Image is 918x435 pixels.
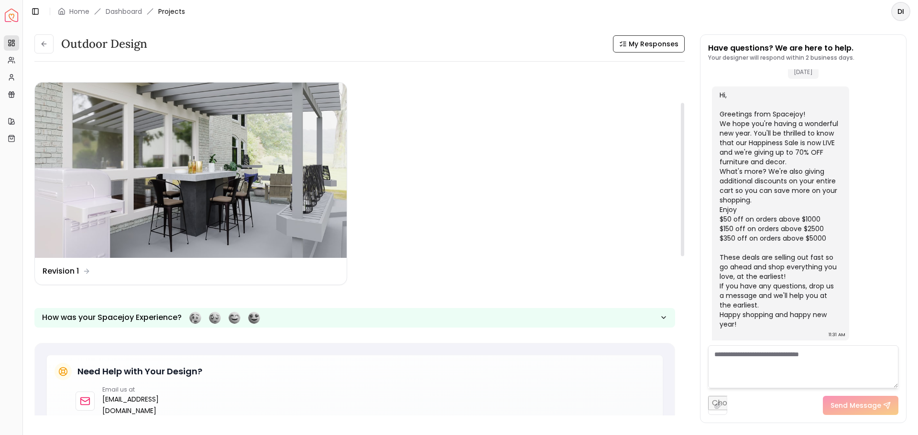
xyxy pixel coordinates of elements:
[158,7,185,16] span: Projects
[613,35,685,53] button: My Responses
[42,312,182,323] p: How was your Spacejoy Experience?
[34,308,675,328] button: How was your Spacejoy Experience?Feeling terribleFeeling badFeeling goodFeeling awesome
[5,9,18,22] a: Spacejoy
[102,386,209,393] p: Email us at
[43,265,79,277] dd: Revision 1
[77,365,202,378] h5: Need Help with Your Design?
[34,82,347,285] a: Revision 1Revision 1
[35,83,347,258] img: Revision 1
[720,90,840,329] div: Hi, Greetings from Spacejoy! We hope you're having a wonderful new year. You'll be thrilled to kn...
[829,330,845,340] div: 11:31 AM
[708,54,854,62] p: Your designer will respond within 2 business days.
[106,7,142,16] a: Dashboard
[102,393,209,416] a: [EMAIL_ADDRESS][DOMAIN_NAME]
[891,2,910,21] button: DI
[708,42,854,54] p: Have questions? We are here to help.
[69,7,89,16] a: Home
[58,7,185,16] nav: breadcrumb
[892,3,909,20] span: DI
[788,65,819,79] span: [DATE]
[5,9,18,22] img: Spacejoy Logo
[629,39,678,49] span: My Responses
[61,36,147,52] h3: Outdoor Design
